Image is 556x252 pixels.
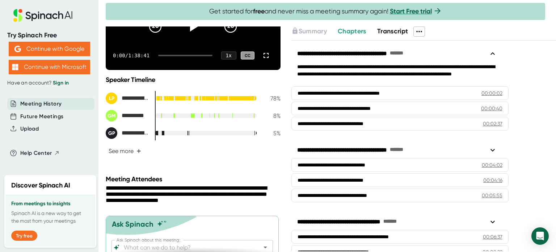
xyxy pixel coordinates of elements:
[20,149,52,157] span: Help Center
[390,7,432,15] a: Start Free trial
[11,181,70,190] h2: Discover Spinach AI
[106,76,281,84] div: Speaker Timeline
[106,127,117,139] div: GP
[482,192,502,199] div: 00:05:55
[106,175,282,183] div: Meeting Attendees
[262,95,281,102] div: 78 %
[291,26,327,36] button: Summary
[20,100,62,108] button: Meeting History
[106,110,149,121] div: Gord Moker
[299,27,327,35] span: Summary
[241,51,254,60] div: CC
[377,26,408,36] button: Transcript
[106,110,117,121] div: GM
[531,227,549,245] div: Open Intercom Messenger
[14,46,21,52] img: Aehbyd4JwY73AAAAAElFTkSuQmCC
[112,220,153,228] div: Ask Spinach
[20,112,63,121] button: Future Meetings
[221,51,236,59] div: 1 x
[106,127,149,139] div: Gilles Prepoint
[11,231,37,241] button: Try free
[253,7,265,15] b: free
[53,80,69,86] a: Sign in
[9,42,90,56] button: Continue with Google
[11,210,89,225] p: Spinach AI is a new way to get the most from your meetings
[338,27,366,35] span: Chapters
[481,105,502,112] div: 00:00:40
[106,92,117,104] div: LP
[113,53,149,58] div: 0:00 / 1:38:41
[106,92,149,104] div: Leo Bottary - Peernovation
[20,125,39,133] button: Upload
[483,177,502,184] div: 00:04:16
[20,149,60,157] button: Help Center
[377,27,408,35] span: Transcript
[7,31,91,40] div: Try Spinach Free
[11,201,89,207] h3: From meetings to insights
[7,80,91,86] div: Have an account?
[483,233,502,240] div: 00:06:37
[136,148,141,154] span: +
[481,90,502,97] div: 00:00:02
[262,112,281,119] div: 8 %
[291,26,338,37] div: Upgrade to access
[482,161,502,169] div: 00:04:02
[209,7,442,16] span: Get started for and never miss a meeting summary again!
[483,120,502,127] div: 00:02:37
[262,130,281,137] div: 5 %
[338,26,366,36] button: Chapters
[106,145,144,157] button: See more+
[9,60,90,74] button: Continue with Microsoft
